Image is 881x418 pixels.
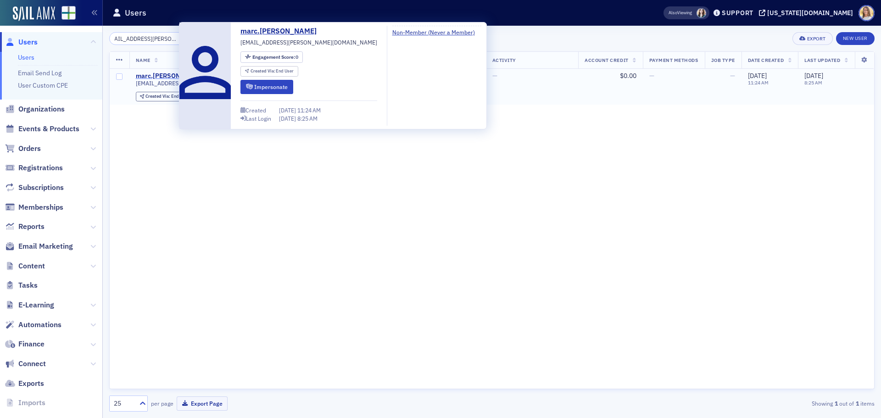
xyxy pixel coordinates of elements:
span: [DATE] [804,72,823,80]
button: Export [792,32,832,45]
input: Search… [109,32,197,45]
a: Non-Member (Never a Member) [392,28,482,36]
a: Tasks [5,280,38,290]
a: Registrations [5,163,63,173]
a: Email Send Log [18,69,61,77]
span: Finance [18,339,45,349]
span: 8:25 AM [297,115,318,122]
span: Engagement Score : [252,54,296,60]
span: Reports [18,222,45,232]
span: Last Updated [804,57,840,63]
span: Sarah Lowery [697,8,706,18]
a: Connect [5,359,46,369]
a: Content [5,261,45,271]
a: Automations [5,320,61,330]
span: Registrations [18,163,63,173]
span: [EMAIL_ADDRESS][PERSON_NAME][DOMAIN_NAME] [136,80,264,87]
span: — [492,72,497,80]
span: — [730,72,735,80]
span: Subscriptions [18,183,64,193]
div: Created [245,108,266,113]
span: Email Marketing [18,241,73,251]
a: Users [18,53,34,61]
span: [DATE] [279,115,297,122]
a: Finance [5,339,45,349]
span: Payment Methods [649,57,698,63]
div: Last Login [246,116,271,121]
time: 8:25 AM [804,79,822,86]
span: Users [18,37,38,47]
div: Showing out of items [626,399,875,407]
div: 25 [114,399,134,408]
span: — [649,72,654,80]
strong: 1 [833,399,839,407]
div: Export [807,36,826,41]
span: Imports [18,398,45,408]
a: User Custom CPE [18,81,68,89]
div: Created Via: End User [240,66,298,77]
a: New User [836,32,875,45]
a: Exports [5,379,44,389]
span: 11:24 AM [297,106,321,114]
label: per page [151,399,173,407]
button: Impersonate [240,80,293,94]
span: Orders [18,144,41,154]
span: $0.00 [620,72,636,80]
div: 0 [252,55,299,60]
span: Content [18,261,45,271]
span: Created Via : [251,68,276,74]
div: Engagement Score: 0 [240,51,303,63]
div: End User [145,94,189,99]
span: Automations [18,320,61,330]
a: Imports [5,398,45,408]
div: Support [722,9,753,17]
a: marc.[PERSON_NAME] [240,26,323,37]
div: Also [669,10,677,16]
span: Viewing [669,10,692,16]
span: E-Learning [18,300,54,310]
a: Subscriptions [5,183,64,193]
span: Account Credit [585,57,628,63]
a: Reports [5,222,45,232]
img: SailAMX [61,6,76,20]
button: [US_STATE][DOMAIN_NAME] [759,10,856,16]
span: Created Via : [145,93,171,99]
a: Orders [5,144,41,154]
h1: Users [125,7,146,18]
div: [US_STATE][DOMAIN_NAME] [767,9,853,17]
span: Date Created [748,57,784,63]
a: Email Marketing [5,241,73,251]
span: Memberships [18,202,63,212]
div: Created Via: End User [136,92,194,101]
button: Export Page [177,396,228,411]
span: [DATE] [748,72,767,80]
span: Connect [18,359,46,369]
span: Activity [492,57,516,63]
span: Profile [859,5,875,21]
span: Tasks [18,280,38,290]
span: Organizations [18,104,65,114]
span: Job Type [711,57,735,63]
a: View Homepage [55,6,76,22]
span: [EMAIL_ADDRESS][PERSON_NAME][DOMAIN_NAME] [240,38,377,46]
a: marc.[PERSON_NAME] [136,72,204,80]
div: End User [251,69,294,74]
strong: 1 [854,399,860,407]
a: Memberships [5,202,63,212]
span: Events & Products [18,124,79,134]
span: Exports [18,379,44,389]
img: SailAMX [13,6,55,21]
time: 11:24 AM [748,79,769,86]
span: Name [136,57,151,63]
a: E-Learning [5,300,54,310]
a: Users [5,37,38,47]
a: Events & Products [5,124,79,134]
a: Organizations [5,104,65,114]
span: [DATE] [279,106,297,114]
